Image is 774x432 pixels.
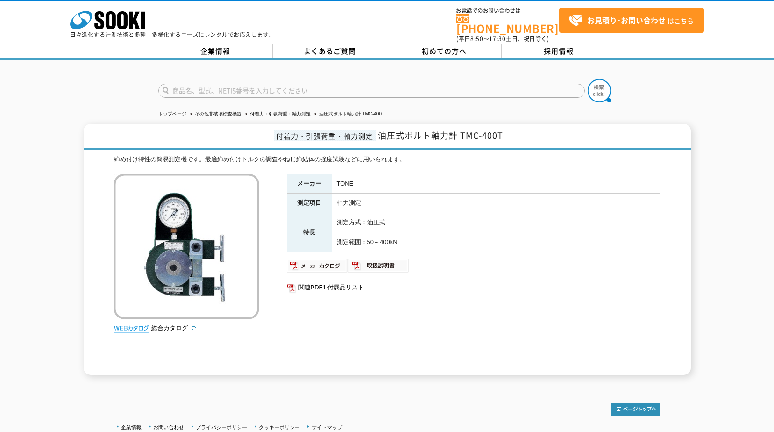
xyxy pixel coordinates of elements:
[158,111,186,116] a: トップページ
[250,111,311,116] a: 付着力・引張荷重・軸力測定
[114,324,149,333] img: webカタログ
[378,129,503,142] span: 油圧式ボルト軸力計 TMC-400T
[588,79,611,102] img: btn_search.png
[287,258,348,273] img: メーカーカタログ
[502,44,616,58] a: 採用情報
[456,14,559,34] a: [PHONE_NUMBER]
[312,425,342,430] a: サイトマップ
[114,174,259,319] img: 油圧式ボルト軸力計 TMC-400T
[196,425,247,430] a: プライバシーポリシー
[387,44,502,58] a: 初めての方へ
[274,130,376,141] span: 付着力・引張荷重・軸力測定
[456,8,559,14] span: お電話でのお問い合わせは
[489,35,506,43] span: 17:30
[348,258,409,273] img: 取扱説明書
[611,403,660,416] img: トップページへ
[422,46,467,56] span: 初めての方へ
[273,44,387,58] a: よくあるご質問
[348,264,409,271] a: 取扱説明書
[332,194,660,213] td: 軸力測定
[332,213,660,252] td: 測定方式：油圧式 測定範囲：50～400kN
[568,14,694,28] span: はこちら
[287,281,660,294] a: 関連PDF1 付属品リスト
[287,213,332,252] th: 特長
[287,174,332,194] th: メーカー
[332,174,660,194] td: TONE
[158,84,585,98] input: 商品名、型式、NETIS番号を入力してください
[151,324,197,331] a: 総合カタログ
[287,264,348,271] a: メーカーカタログ
[456,35,549,43] span: (平日 ～ 土日、祝日除く)
[259,425,300,430] a: クッキーポリシー
[312,109,385,119] li: 油圧式ボルト軸力計 TMC-400T
[470,35,483,43] span: 8:50
[114,155,660,165] div: 締め付け特性の簡易測定機です。最適締め付けトルクの調査やねじ締結体の強度試験などに用いられます。
[158,44,273,58] a: 企業情報
[559,8,704,33] a: お見積り･お問い合わせはこちら
[287,194,332,213] th: 測定項目
[587,14,666,26] strong: お見積り･お問い合わせ
[195,111,241,116] a: その他非破壊検査機器
[70,32,275,37] p: 日々進化する計測技術と多種・多様化するニーズにレンタルでお応えします。
[153,425,184,430] a: お問い合わせ
[121,425,142,430] a: 企業情報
